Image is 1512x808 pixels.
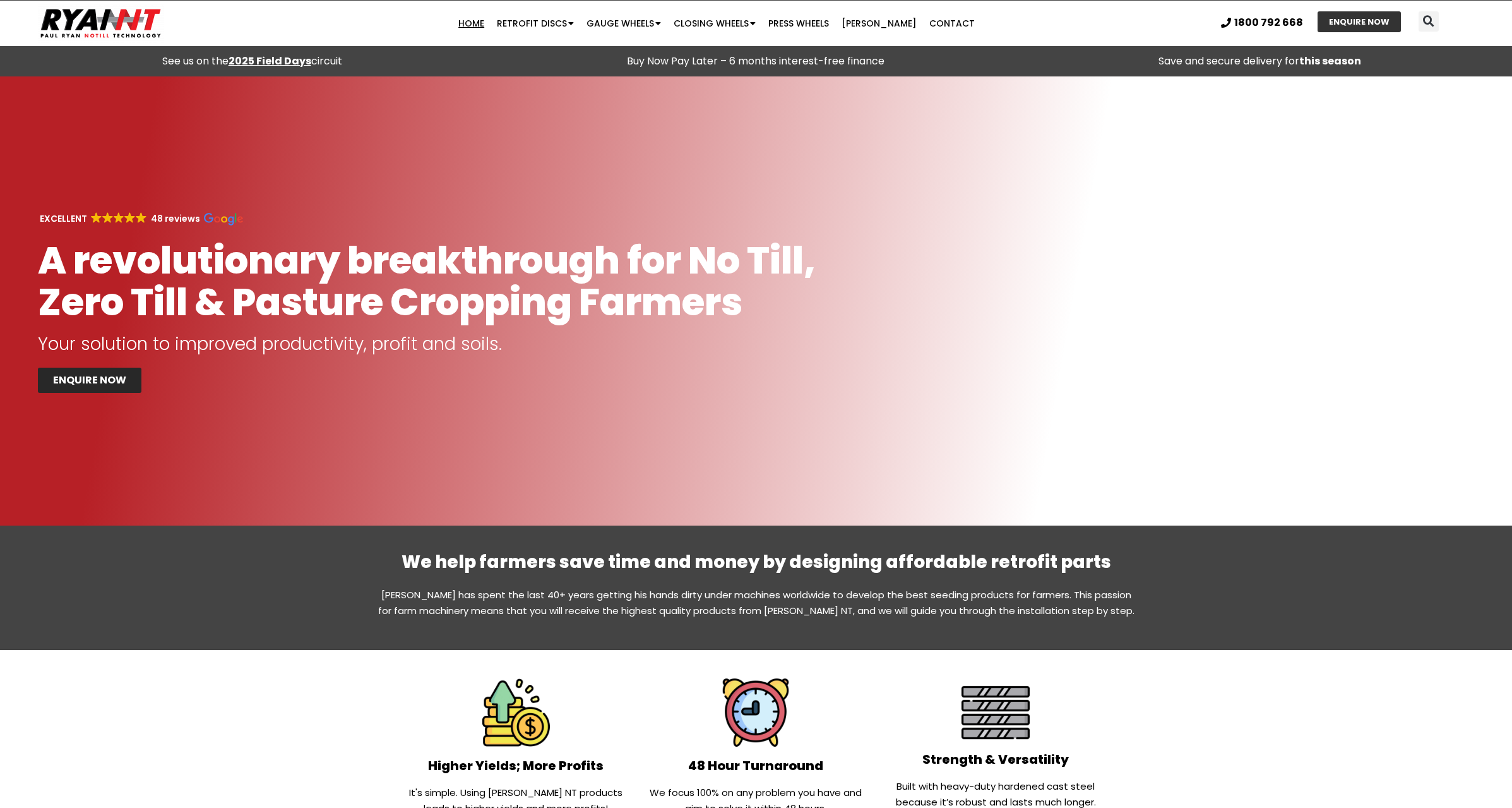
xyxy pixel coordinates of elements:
[114,212,124,223] img: Google
[580,11,667,36] a: Gauge Wheels
[91,212,102,223] img: Google
[835,11,923,36] a: [PERSON_NAME]
[136,212,146,223] img: Google
[1221,18,1303,28] a: 1800 792 668
[642,759,869,772] h3: 48 Hour Turnaround
[1299,54,1361,68] strong: this season
[1318,11,1401,32] a: ENQUIRE NOW
[53,375,126,385] span: ENQUIRE NOW
[510,52,1001,70] p: Buy Now Pay Later – 6 months interest-free finance
[403,759,630,772] h3: Higher Yields; More Profits
[482,678,551,747] img: Higher Yields; Higher Profit
[6,52,497,70] div: See us on the circuit
[40,212,87,225] strong: EXCELLENT
[882,753,1109,766] h3: Strength & Versatility
[204,213,243,226] img: Google
[102,212,113,223] img: Google
[762,11,835,36] a: Press Wheels
[38,239,828,323] h1: A revolutionary breakthrough for No Till, Zero Till & Pasture Cropping Farmers
[38,212,243,225] a: EXCELLENT GoogleGoogleGoogleGoogleGoogle 48 reviews Google
[1329,18,1390,26] span: ENQUIRE NOW
[293,11,1140,36] nav: Menu
[38,4,164,43] img: Ryan NT logo
[722,678,790,747] img: 48 Hour Turnaround
[378,551,1135,574] h2: We help farmers save time and money by designing affordable retrofit parts
[1015,52,1506,70] p: Save and secure delivery for
[667,11,762,36] a: Closing Wheels
[38,332,502,356] span: Your solution to improved productivity, profit and soils.
[38,368,141,393] a: ENQUIRE NOW
[452,11,491,36] a: Home
[923,11,981,36] a: Contact
[378,587,1135,618] p: [PERSON_NAME] has spent the last 40+ years getting his hands dirty under machines worldwide to de...
[124,212,135,223] img: Google
[1419,11,1439,32] div: Search
[1234,18,1303,28] span: 1800 792 668
[491,11,580,36] a: Retrofit Discs
[151,212,200,225] strong: 48 reviews
[229,54,311,68] a: 2025 Field Days
[961,678,1030,747] img: Strength & Versatility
